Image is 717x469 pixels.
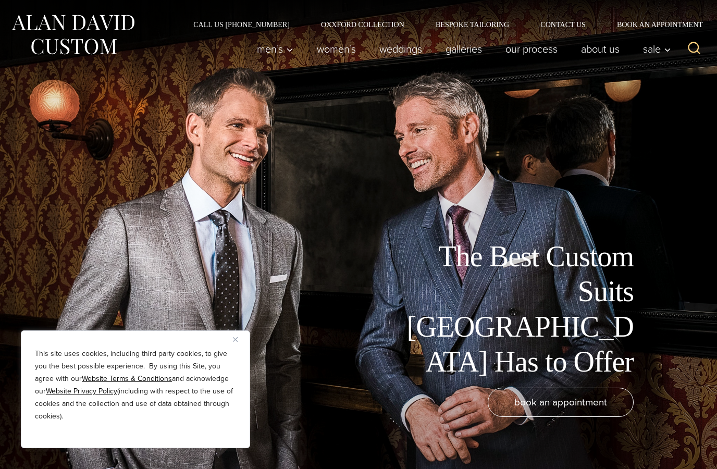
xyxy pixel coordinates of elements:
[570,39,632,59] a: About Us
[420,21,525,28] a: Bespoke Tailoring
[305,21,420,28] a: Oxxford Collection
[257,44,293,54] span: Men’s
[514,394,607,410] span: book an appointment
[35,348,236,423] p: This site uses cookies, including third party cookies, to give you the best possible experience. ...
[488,388,634,417] a: book an appointment
[178,21,305,28] a: Call Us [PHONE_NUMBER]
[46,386,117,397] a: Website Privacy Policy
[245,39,677,59] nav: Primary Navigation
[643,44,671,54] span: Sale
[178,21,707,28] nav: Secondary Navigation
[601,21,707,28] a: Book an Appointment
[82,373,172,384] a: Website Terms & Conditions
[682,36,707,61] button: View Search Form
[233,337,238,342] img: Close
[305,39,368,59] a: Women’s
[399,239,634,379] h1: The Best Custom Suits [GEOGRAPHIC_DATA] Has to Offer
[494,39,570,59] a: Our Process
[10,11,135,58] img: Alan David Custom
[233,333,245,345] button: Close
[525,21,601,28] a: Contact Us
[434,39,494,59] a: Galleries
[368,39,434,59] a: weddings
